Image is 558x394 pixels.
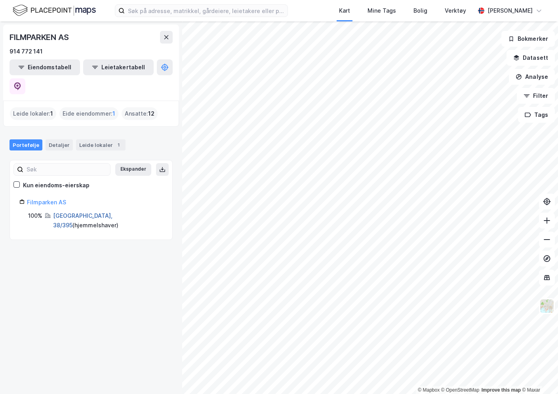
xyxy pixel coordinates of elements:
div: Leide lokaler : [10,107,56,120]
input: Søk på adresse, matrikkel, gårdeiere, leietakere eller personer [125,5,288,17]
a: Mapbox [418,387,440,393]
a: Improve this map [482,387,521,393]
input: Søk [23,164,110,175]
div: Bolig [413,6,427,15]
div: [PERSON_NAME] [488,6,533,15]
div: Detaljer [46,139,73,150]
button: Analyse [509,69,555,85]
span: 1 [50,109,53,118]
span: 12 [148,109,154,118]
button: Tags [518,107,555,123]
button: Datasett [507,50,555,66]
div: Kun eiendoms-eierskap [23,181,90,190]
div: Kart [339,6,350,15]
a: Filmparken AS [27,199,66,206]
div: Mine Tags [368,6,396,15]
span: 1 [112,109,115,118]
button: Ekspander [115,163,151,176]
button: Eiendomstabell [10,59,80,75]
a: OpenStreetMap [441,387,480,393]
img: Z [539,299,554,314]
div: 1 [114,141,122,149]
iframe: Chat Widget [518,356,558,394]
div: Ansatte : [122,107,158,120]
div: 100% [28,211,42,221]
div: FILMPARKEN AS [10,31,70,44]
img: logo.f888ab2527a4732fd821a326f86c7f29.svg [13,4,96,17]
div: Portefølje [10,139,42,150]
div: 914 772 141 [10,47,43,56]
button: Filter [517,88,555,104]
a: [GEOGRAPHIC_DATA], 38/395 [53,212,112,228]
button: Leietakertabell [83,59,154,75]
div: Leide lokaler [76,139,126,150]
div: Verktøy [445,6,466,15]
div: Eide eiendommer : [59,107,118,120]
button: Bokmerker [501,31,555,47]
div: ( hjemmelshaver ) [53,211,163,230]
